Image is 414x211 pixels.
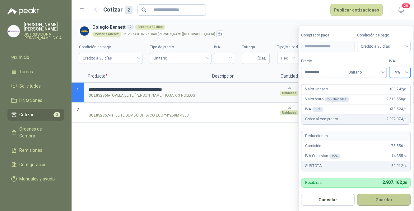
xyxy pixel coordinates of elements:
div: 19 % [312,107,323,112]
p: Recibirás [305,180,322,185]
div: Unidades [280,91,299,96]
p: Producto [84,70,208,83]
a: Tareas [7,66,64,78]
strong: SOL052366 [88,93,109,98]
span: Crédito a 30 días [83,54,139,63]
p: Deducciones [305,133,328,139]
span: 2.907.162 [382,180,407,185]
p: SUBTOTAL [305,163,323,169]
span: 14.355 [391,153,407,159]
span: Flex [281,54,293,63]
label: Tipo/Valor del flete [277,44,333,50]
label: Condición de pago [79,44,142,50]
div: Portería Alférez [92,32,121,37]
span: 2.997.074 [386,116,407,122]
p: [PERSON_NAME] [PERSON_NAME] [24,22,64,31]
strong: Cali , [PERSON_NAME][GEOGRAPHIC_DATA] [151,32,215,36]
p: IVA Comisión [305,153,340,159]
p: 25 [287,86,291,91]
strong: SOL052367 [88,113,109,118]
p: IVA [305,106,323,112]
span: Tareas [19,68,33,75]
button: Publicar cotizaciones [330,4,383,16]
p: - TOALLA ELITE [PERSON_NAME] HOJA X 3 ROLLOS [88,93,195,98]
span: Crédito a 30 días [361,42,407,51]
input: SOL052367-PH ELITE JUMBO DH B/CO ECO *4*250M 4333 [88,107,204,112]
div: 2 [125,6,133,14]
span: Solicitudes [19,83,41,89]
p: Calle 17A #107-27 - [123,33,215,36]
p: 25 [287,106,291,111]
label: Precio [301,58,345,64]
span: 478.524 [389,106,407,112]
span: ,24 [403,164,407,168]
p: Cobro al comprador [305,116,338,122]
img: Company Logo [8,25,20,37]
button: Cancelar [301,194,355,206]
p: Cantidad [271,70,308,83]
button: Guardar [357,194,411,206]
span: 100.742 [389,86,407,92]
a: Solicitudes [7,80,64,92]
label: Comprador paga [301,32,355,38]
a: Inicio [7,51,64,63]
span: Inicio [19,54,29,61]
input: SOL052366-TOALLA ELITE [PERSON_NAME] HOJA X 3 ROLLOS [88,87,204,92]
span: 2 [53,112,60,117]
button: 20 [395,4,407,16]
span: 2 [77,107,79,112]
span: 1 [77,87,79,92]
span: 2.518.550 [386,96,407,102]
a: Configuración [7,159,64,170]
label: Condición de pago [357,32,411,38]
span: Manuales y ayuda [19,175,55,182]
div: 19 % [329,154,340,159]
h3: Colegio Bennett [92,24,404,31]
span: ,26 [402,181,407,185]
span: ,50 [403,117,407,121]
a: Remisiones [7,144,64,156]
p: DISTRIBUIDORA [PERSON_NAME] G S.A [24,32,64,40]
span: 20 [402,3,410,9]
div: 2 [127,25,134,30]
a: Licitaciones [7,94,64,106]
span: Licitaciones [19,97,42,104]
span: 75.556 [391,143,407,149]
img: Company Logo [79,26,90,36]
span: Unitario [154,54,208,63]
p: Descripción [208,70,271,83]
span: ,50 [403,108,407,111]
a: Cotizar2 [7,109,64,121]
label: IVA [389,58,411,64]
span: ,74 [403,154,407,158]
div: Unidades [280,110,299,115]
span: ,00 [403,98,407,101]
span: Días [258,53,266,64]
span: 89.912 [391,163,407,169]
span: Unitario [348,68,383,77]
p: Valor Unitario [305,86,328,92]
img: Logo peakr [7,7,39,15]
span: Cotizar [19,111,34,118]
h2: Cotizar [103,5,133,14]
span: ,00 [403,88,407,91]
p: - PH ELITE JUMBO DH B/CO ECO *4*250M 4333 [88,113,189,118]
span: Remisiones [19,147,42,154]
span: Configuración [19,161,47,168]
label: Entrega [242,44,270,50]
p: Comisión [305,143,321,149]
div: x 25 Unidades [324,97,349,102]
span: ,50 [403,144,407,148]
label: IVA [214,44,234,50]
span: Órdenes de Compra [19,126,58,139]
label: Tipo de precio [150,44,212,50]
span: 19% [393,68,407,77]
a: Manuales y ayuda [7,173,64,185]
div: Crédito a 30 días [135,25,165,30]
a: Órdenes de Compra [7,123,64,142]
p: Valor bruto [305,96,349,102]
